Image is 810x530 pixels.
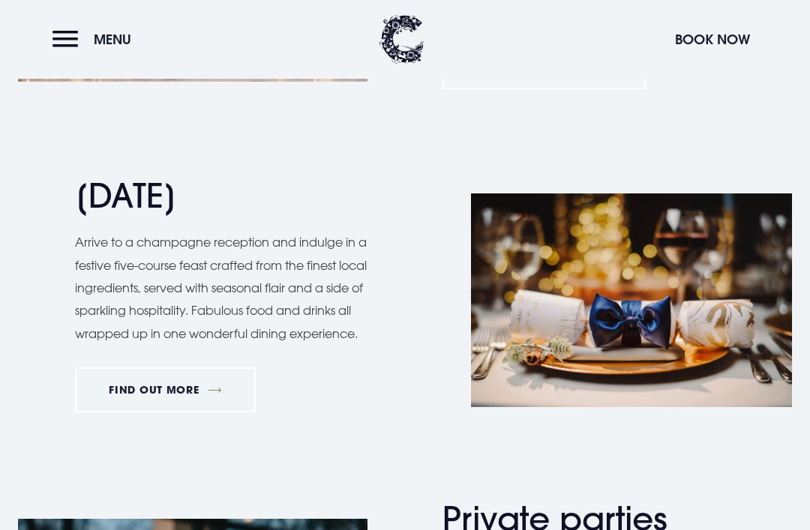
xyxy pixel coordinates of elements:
span: Menu [94,31,131,48]
button: Book Now [667,23,757,55]
a: FIND OUT MORE [75,367,256,412]
img: Christmas Hotel in Northern Ireland [471,193,792,407]
img: Clandeboye Lodge [379,15,424,64]
button: Menu [52,23,139,55]
p: Arrive to a champagne reception and indulge in a festive five-course feast crafted from the fines... [75,231,382,345]
h2: [DATE] [75,176,367,216]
